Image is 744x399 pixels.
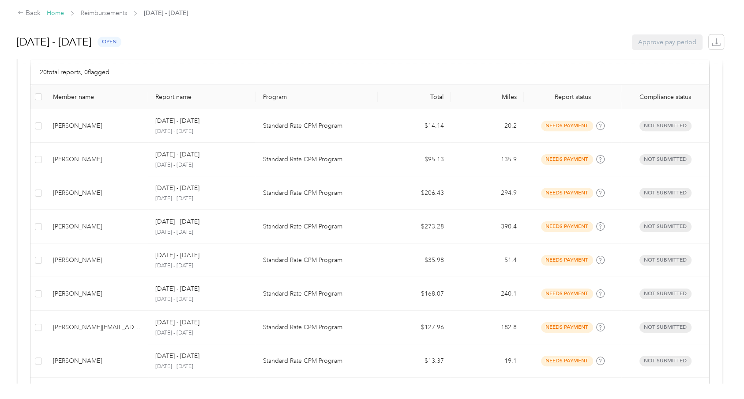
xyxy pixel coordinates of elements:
[53,289,141,299] div: [PERSON_NAME]
[695,350,744,399] iframe: Everlance-gr Chat Button Frame
[263,188,370,198] p: Standard Rate CPM Program
[639,188,691,198] span: Not submitted
[451,311,524,344] td: 182.8
[53,155,141,164] div: [PERSON_NAME]
[256,344,377,378] td: Standard Rate CPM Program
[451,210,524,243] td: 390.4
[53,323,141,332] div: [PERSON_NAME][EMAIL_ADDRESS][DOMAIN_NAME]
[378,109,451,143] td: $14.14
[628,93,702,101] span: Compliance status
[263,323,370,332] p: Standard Rate CPM Program
[451,143,524,176] td: 135.9
[155,183,199,193] p: [DATE] - [DATE]
[639,221,691,232] span: Not submitted
[155,262,248,270] p: [DATE] - [DATE]
[256,311,377,344] td: Standard Rate CPM Program
[53,93,141,101] div: Member name
[451,344,524,378] td: 19.1
[155,150,199,160] p: [DATE] - [DATE]
[155,217,199,227] p: [DATE] - [DATE]
[53,255,141,265] div: [PERSON_NAME]
[98,37,121,47] span: open
[639,322,691,332] span: Not submitted
[155,351,199,361] p: [DATE] - [DATE]
[263,289,370,299] p: Standard Rate CPM Program
[378,210,451,243] td: $273.28
[53,356,141,366] div: [PERSON_NAME]
[541,322,593,332] span: needs payment
[256,109,377,143] td: Standard Rate CPM Program
[148,85,256,109] th: Report name
[263,222,370,232] p: Standard Rate CPM Program
[378,243,451,277] td: $35.98
[263,356,370,366] p: Standard Rate CPM Program
[378,311,451,344] td: $127.96
[155,363,248,371] p: [DATE] - [DATE]
[541,121,593,131] span: needs payment
[144,8,188,18] span: [DATE] - [DATE]
[541,221,593,232] span: needs payment
[378,277,451,311] td: $168.07
[155,251,199,260] p: [DATE] - [DATE]
[451,109,524,143] td: 20.2
[639,255,691,265] span: Not submitted
[639,289,691,299] span: Not submitted
[541,255,593,265] span: needs payment
[256,176,377,210] td: Standard Rate CPM Program
[639,356,691,366] span: Not submitted
[155,128,248,136] p: [DATE] - [DATE]
[18,8,41,19] div: Back
[639,154,691,164] span: Not submitted
[155,116,199,126] p: [DATE] - [DATE]
[451,277,524,311] td: 240.1
[53,121,141,131] div: [PERSON_NAME]
[155,329,248,337] p: [DATE] - [DATE]
[256,243,377,277] td: Standard Rate CPM Program
[541,188,593,198] span: needs payment
[458,93,517,101] div: Miles
[451,243,524,277] td: 51.4
[263,255,370,265] p: Standard Rate CPM Program
[256,210,377,243] td: Standard Rate CPM Program
[53,222,141,232] div: [PERSON_NAME]
[541,356,593,366] span: needs payment
[46,85,148,109] th: Member name
[531,93,614,101] span: Report status
[155,318,199,327] p: [DATE] - [DATE]
[378,143,451,176] td: $95.13
[256,85,377,109] th: Program
[81,9,127,17] a: Reimbursements
[155,284,199,294] p: [DATE] - [DATE]
[256,277,377,311] td: Standard Rate CPM Program
[30,60,709,85] div: 20 total reports, 0 flagged
[263,155,370,164] p: Standard Rate CPM Program
[263,121,370,131] p: Standard Rate CPM Program
[155,195,248,203] p: [DATE] - [DATE]
[16,31,91,53] h1: [DATE] - [DATE]
[541,289,593,299] span: needs payment
[53,188,141,198] div: [PERSON_NAME]
[47,9,64,17] a: Home
[541,154,593,164] span: needs payment
[639,121,691,131] span: Not submitted
[378,344,451,378] td: $13.37
[155,161,248,169] p: [DATE] - [DATE]
[155,296,248,304] p: [DATE] - [DATE]
[385,93,444,101] div: Total
[155,228,248,236] p: [DATE] - [DATE]
[256,143,377,176] td: Standard Rate CPM Program
[451,176,524,210] td: 294.9
[378,176,451,210] td: $206.43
